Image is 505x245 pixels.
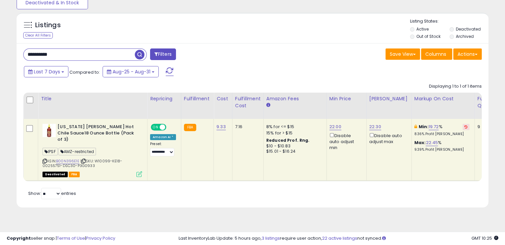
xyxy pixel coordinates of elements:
[57,235,85,241] a: Terms of Use
[216,95,229,102] div: Cost
[369,123,381,130] a: 22.30
[266,95,324,102] div: Amazon Fees
[35,21,61,30] h5: Listings
[456,34,473,39] label: Archived
[329,95,364,102] div: Min Price
[179,235,498,242] div: Last InventoryLab Update: 5 hours ago, require user action, not synced.
[414,95,472,102] div: Markup on Cost
[410,18,488,25] p: Listing States:
[414,124,417,129] i: This overrides the store level min markup for this listing
[42,172,68,177] span: All listings that are unavailable for purchase on Amazon for any reason other than out-of-stock
[42,124,56,137] img: 41cWI9HaPOL._SL40_.jpg
[42,124,142,176] div: ASIN:
[411,93,474,119] th: The percentage added to the cost of goods (COGS) that forms the calculator for Min & Max prices.
[329,123,341,130] a: 22.00
[464,125,467,128] i: Revert to store-level Min Markup
[477,95,500,109] div: Fulfillable Quantity
[453,48,482,60] button: Actions
[184,124,196,131] small: FBA
[42,158,122,168] span: | SKU: W10099-KE18-00255751-DSC30-P3G0933
[414,139,426,146] b: Max:
[421,48,452,60] button: Columns
[150,134,176,140] div: Amazon AI *
[456,26,480,32] label: Deactivated
[7,235,31,241] strong: Copyright
[429,123,439,130] a: 19.72
[7,235,115,242] div: seller snap | |
[429,83,482,90] div: Displaying 1 to 1 of 1 items
[414,147,469,152] p: 9.39% Profit [PERSON_NAME]
[34,68,60,75] span: Last 7 Days
[414,140,469,152] div: %
[414,124,469,136] div: %
[57,124,138,144] b: [US_STATE] [PERSON_NAME] Hot Chile Sauce18 Ounce Bottle (Pack of 3)
[103,66,159,77] button: Aug-25 - Aug-31
[262,235,280,241] a: 3 listings
[477,124,498,130] div: 9
[24,66,68,77] button: Last 7 Days
[69,69,100,75] span: Compared to:
[266,102,270,108] small: Amazon Fees.
[150,95,178,102] div: Repricing
[41,95,144,102] div: Title
[165,124,176,130] span: OFF
[235,95,261,109] div: Fulfillment Cost
[266,130,321,136] div: 15% for > $15
[425,51,446,57] span: Columns
[329,132,361,151] div: Disable auto adjust min
[385,48,420,60] button: Save View
[58,148,96,155] span: AMZ-restricted
[414,132,469,136] p: 8.36% Profit [PERSON_NAME]
[184,95,211,102] div: Fulfillment
[150,142,176,157] div: Preset:
[416,26,429,32] label: Active
[416,34,441,39] label: Out of Stock
[113,68,150,75] span: Aug-25 - Aug-31
[151,124,160,130] span: ON
[235,124,258,130] div: 7.16
[56,158,79,164] a: B00N396E1E
[266,143,321,149] div: $10 - $10.83
[419,123,429,130] b: Min:
[69,172,80,177] span: FBA
[471,235,498,241] span: 2025-09-8 10:25 GMT
[322,235,357,241] a: 22 active listings
[369,132,406,145] div: Disable auto adjust max
[369,95,409,102] div: [PERSON_NAME]
[216,123,226,130] a: 9.33
[23,32,53,39] div: Clear All Filters
[266,137,310,143] b: Reduced Prof. Rng.
[86,235,115,241] a: Privacy Policy
[266,124,321,130] div: 8% for <= $15
[42,148,58,155] span: IPSF
[426,139,438,146] a: 22.45
[150,48,176,60] button: Filters
[266,149,321,154] div: $15.01 - $16.24
[28,190,76,197] span: Show: entries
